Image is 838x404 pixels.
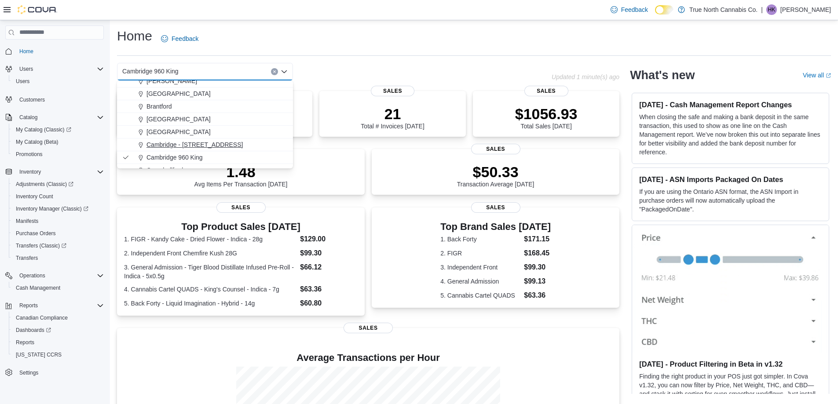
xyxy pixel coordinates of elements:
div: Total Sales [DATE] [515,105,578,130]
span: Settings [19,369,38,376]
span: [GEOGRAPHIC_DATA] [146,127,211,136]
span: Feedback [172,34,198,43]
span: Operations [19,272,45,279]
p: Updated 1 minute(s) ago [552,73,619,80]
a: Customers [16,95,48,105]
dt: 2. FIGR [440,249,520,258]
p: If you are using the Ontario ASN format, the ASN Import in purchase orders will now automatically... [639,187,822,214]
button: Reports [9,336,107,349]
span: Cash Management [16,284,60,291]
span: Transfers (Classic) [16,242,66,249]
span: Canadian Compliance [12,313,104,323]
button: [GEOGRAPHIC_DATA] [117,126,293,138]
span: [GEOGRAPHIC_DATA] [146,115,211,124]
dd: $99.13 [524,276,551,287]
button: [PERSON_NAME] [117,75,293,87]
span: Home [16,46,104,57]
a: Canadian Compliance [12,313,71,323]
a: Transfers (Classic) [12,240,70,251]
p: True North Cannabis Co. [689,4,757,15]
a: Inventory Manager (Classic) [9,203,107,215]
a: My Catalog (Beta) [12,137,62,147]
button: Catalog [16,112,41,123]
dt: 4. General Admission [440,277,520,286]
span: Transfers [12,253,104,263]
a: Cash Management [12,283,64,293]
button: [GEOGRAPHIC_DATA] [117,87,293,100]
a: My Catalog (Classic) [12,124,75,135]
span: Transfers [16,255,38,262]
span: [GEOGRAPHIC_DATA] [146,89,211,98]
a: View allExternal link [803,72,831,79]
a: Promotions [12,149,46,160]
span: Inventory [19,168,41,175]
button: Customers [2,93,107,106]
span: Users [16,64,104,74]
span: Adjustments (Classic) [12,179,104,189]
p: $1056.93 [515,105,578,123]
input: Dark Mode [655,5,673,15]
span: Reports [16,339,34,346]
span: Users [12,76,104,87]
span: Cambridge - [STREET_ADDRESS] [146,140,243,149]
span: Campbellford [146,166,183,175]
span: Canadian Compliance [16,314,68,321]
button: Reports [16,300,41,311]
dd: $99.30 [524,262,551,273]
a: Inventory Manager (Classic) [12,204,92,214]
span: Brantford [146,102,172,111]
dd: $63.36 [524,290,551,301]
img: Cova [18,5,57,14]
button: Inventory Count [9,190,107,203]
dt: 1. FIGR - Kandy Cake - Dried Flower - Indica - 28g [124,235,296,244]
span: Users [19,66,33,73]
span: Purchase Orders [12,228,104,239]
span: My Catalog (Beta) [12,137,104,147]
span: [PERSON_NAME] [146,76,197,85]
span: Sales [371,86,415,96]
span: Inventory [16,167,104,177]
span: HK [768,4,776,15]
span: Purchase Orders [16,230,56,237]
dd: $171.15 [524,234,551,244]
span: Customers [16,94,104,105]
p: 21 [361,105,424,123]
span: Washington CCRS [12,349,104,360]
nav: Complex example [5,41,104,401]
button: Inventory [16,167,44,177]
button: Users [16,64,37,74]
span: Manifests [16,218,38,225]
button: Campbellford [117,164,293,177]
button: Inventory [2,166,107,178]
a: Feedback [157,30,202,47]
a: Dashboards [9,324,107,336]
button: Users [2,63,107,75]
h1: Home [117,27,152,45]
a: Adjustments (Classic) [12,179,77,189]
span: Sales [471,144,520,154]
span: [US_STATE] CCRS [16,351,62,358]
h3: [DATE] - ASN Imports Packaged On Dates [639,175,822,184]
button: Close list of options [281,68,288,75]
div: Avg Items Per Transaction [DATE] [194,163,288,188]
p: $50.33 [457,163,534,181]
a: Users [12,76,33,87]
div: Haedan Kervin [766,4,777,15]
h3: Top Brand Sales [DATE] [440,222,551,232]
button: Settings [2,366,107,379]
button: Operations [16,270,49,281]
span: Sales [524,86,568,96]
dt: 5. Cannabis Cartel QUADS [440,291,520,300]
dt: 3. General Admission - Tiger Blood Distillate Infused Pre-Roll - Indica - 5x0.5g [124,263,296,280]
span: Reports [19,302,38,309]
button: [GEOGRAPHIC_DATA] [117,113,293,126]
h2: What's new [630,68,695,82]
dd: $129.00 [300,234,358,244]
button: Canadian Compliance [9,312,107,324]
span: Sales [344,323,393,333]
span: Home [19,48,33,55]
span: Operations [16,270,104,281]
a: Purchase Orders [12,228,59,239]
span: My Catalog (Classic) [12,124,104,135]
